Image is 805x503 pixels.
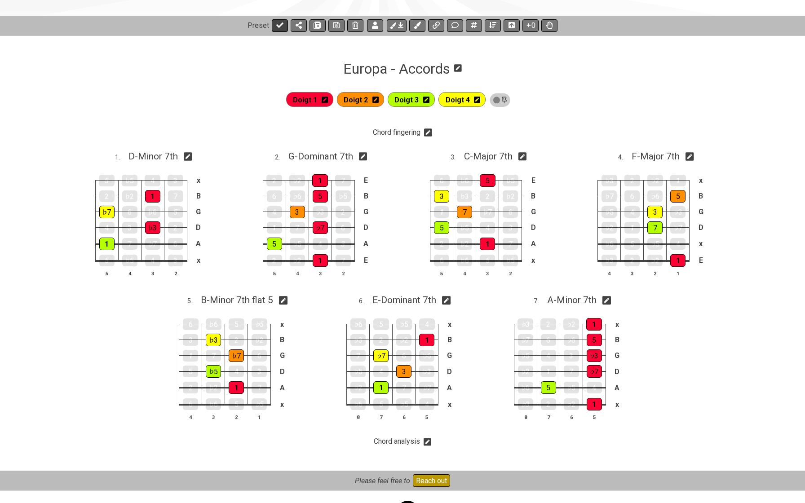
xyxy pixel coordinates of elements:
[517,318,533,330] div: ♭3
[541,334,556,346] div: 6
[695,204,706,220] td: G
[272,19,288,32] button: Done edit!
[564,366,579,377] div: 7
[434,221,449,234] div: 5
[560,412,583,422] th: 6
[670,175,686,186] div: 1
[587,349,602,362] div: ♭3
[248,412,271,422] th: 1
[290,238,305,250] div: ♭5
[416,412,438,422] th: 5
[423,93,429,106] i: Edit mode
[480,222,495,234] div: 4
[419,318,435,330] div: 4
[252,334,267,346] div: ♭2
[128,151,178,162] span: D - Minor 7th
[624,255,640,266] div: 2
[266,175,282,186] div: 2
[602,190,617,202] div: ♭7
[290,222,305,234] div: 7
[277,317,287,332] td: x
[355,477,410,485] i: Please feel free to
[586,318,602,331] div: 1
[277,379,287,396] td: A
[503,238,518,250] div: 7
[313,221,328,234] div: ♭7
[503,222,518,234] div: 3
[229,381,244,394] div: 1
[396,365,411,378] div: 3
[466,19,482,32] button: Add scale/chord fretkit item
[361,236,372,252] td: A
[373,349,389,362] div: ♭7
[359,296,372,306] span: 6 .
[612,317,623,332] td: x
[267,190,282,202] div: 6
[424,128,432,138] i: Edit
[587,334,602,346] div: 5
[229,349,244,362] div: ♭7
[541,381,556,394] div: 5
[225,412,248,422] th: 2
[350,318,366,330] div: ♭6
[145,175,160,186] div: 4
[267,222,282,234] div: 1
[206,350,221,362] div: 7
[587,382,602,393] div: 4
[168,238,183,250] div: 6
[424,437,432,447] i: Edit
[541,366,556,377] div: 1
[277,363,287,379] td: D
[350,350,366,362] div: 7
[95,269,118,278] th: 5
[430,269,453,278] th: 5
[122,206,137,218] div: 6
[122,255,137,266] div: ♭5
[528,188,539,204] td: B
[644,269,667,278] th: 2
[328,19,345,32] button: Save changes
[145,255,160,266] div: 4
[518,382,533,393] div: ♭6
[670,238,686,250] div: 4
[374,437,420,447] span: Click to edit
[168,190,183,202] div: 7
[410,474,450,487] a: Reach out
[602,206,617,218] div: ♭5
[361,252,372,269] td: E
[602,255,617,266] div: ♭3
[480,238,495,250] div: 1
[373,366,389,377] div: 4
[695,236,706,252] td: x
[350,382,366,393] div: ♭2
[618,153,632,163] span: 4 .
[372,93,379,106] i: Edit mode
[602,222,617,234] div: ♭2
[563,318,579,330] div: ♭2
[145,238,160,250] div: ♭7
[537,412,560,422] th: 7
[122,190,137,202] div: ♭2
[446,93,470,106] span: Global marker edit
[522,19,539,32] button: 0
[322,93,328,106] i: Edit mode
[252,350,267,362] div: 6
[428,19,444,32] button: Add media link
[336,238,351,250] div: 3
[396,318,412,330] div: ♭5
[193,220,204,236] td: D
[528,204,539,220] td: G
[444,332,455,348] td: B
[252,398,267,410] div: ♭5
[350,366,366,377] div: ♭5
[413,474,450,487] button: Reach out
[587,398,602,410] div: 1
[534,296,547,306] span: 7 .
[695,173,706,189] td: x
[528,173,539,189] td: E
[99,206,115,218] div: ♭7
[587,365,602,378] div: ♭7
[476,269,499,278] th: 3
[193,252,204,269] td: x
[647,175,663,186] div: ♭2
